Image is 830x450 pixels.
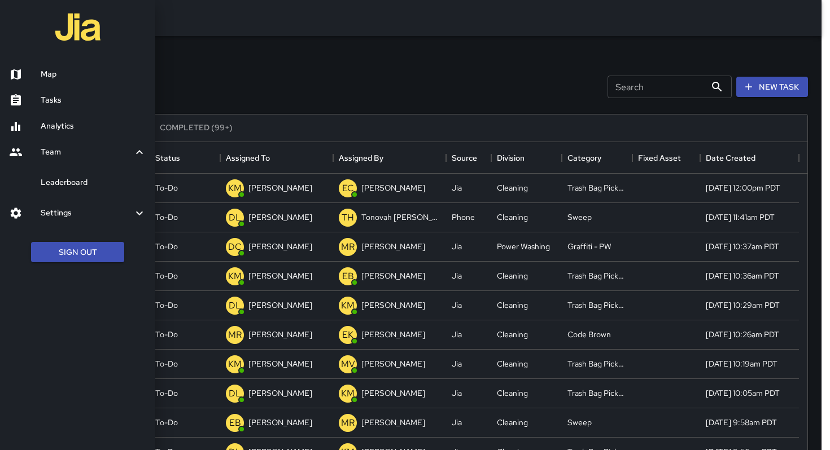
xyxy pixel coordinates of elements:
h6: Settings [41,207,133,219]
img: jia-logo [55,5,101,50]
h6: Tasks [41,94,146,107]
button: Sign Out [31,242,124,263]
h6: Map [41,68,146,81]
h6: Team [41,146,133,158]
h6: Leaderboard [41,177,146,189]
h6: Analytics [41,120,146,133]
